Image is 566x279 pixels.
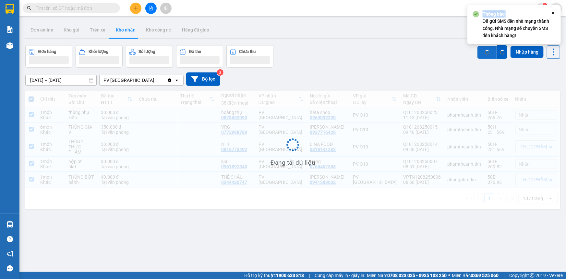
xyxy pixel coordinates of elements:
div: Đã gửi SMS đến nhà mạng thành công. Nhà mạng sẽ chuyển SMS đến khách hàng! [483,10,550,39]
span: plus [134,6,138,10]
button: Kho nhận [111,22,141,38]
button: Đơn hàng [25,45,72,68]
strong: Thông báo [483,11,505,17]
span: message [7,265,13,272]
img: logo-vxr [6,4,14,14]
button: Kho công nợ [141,22,177,38]
button: aim [160,3,172,14]
button: Chưa thu [226,45,273,68]
div: Chưa thu [239,49,256,54]
button: Đã thu [176,45,223,68]
span: search [27,6,31,10]
button: loading SMS [477,46,497,59]
span: Hỗ trợ kỹ thuật: [244,272,304,279]
span: ⚪️ [448,274,450,277]
div: Đơn hàng [38,49,56,54]
button: file-add [145,3,157,14]
div: PV [GEOGRAPHIC_DATA] [103,77,154,83]
button: Trên xe [85,22,111,38]
img: warehouse-icon [6,42,13,49]
svg: Close [550,10,556,16]
button: Khối lượng [76,45,123,68]
img: warehouse-icon [6,221,13,228]
button: Nhập hàng [511,46,544,58]
button: plus [130,3,141,14]
strong: 0369 525 060 [471,273,499,278]
span: file-add [149,6,153,10]
sup: 3 [217,69,223,76]
button: Hàng đã giao [177,22,214,38]
strong: 1900 633 818 [276,273,304,278]
button: Kho gửi [58,22,85,38]
button: Số lượng [126,45,173,68]
img: solution-icon [6,26,13,33]
strong: 0708 023 035 - 0935 103 250 [387,273,447,278]
div: Số lượng [139,49,155,54]
span: question-circle [7,236,13,242]
input: Tìm tên, số ĐT hoặc mã đơn [36,5,112,12]
span: Miền Bắc [452,272,499,279]
div: Đã thu [189,49,201,54]
span: copyright [530,273,535,278]
input: Select a date range. [26,75,96,85]
span: Cung cấp máy in - giấy in: [315,272,365,279]
button: loading [497,45,507,59]
span: aim [163,6,168,10]
button: Bộ lọc [186,72,220,86]
span: 1 [544,3,546,7]
button: Đơn online [25,22,58,38]
button: caret-down [551,3,562,14]
svg: Clear value [167,78,172,83]
span: | [309,272,310,279]
div: Khối lượng [89,49,108,54]
svg: open [174,78,179,83]
div: Đang tải dữ liệu [271,158,315,168]
span: | [503,272,504,279]
span: kimphung.tkn [494,4,536,12]
sup: 1 [543,3,547,7]
span: notification [7,251,13,257]
span: Miền Nam [367,272,447,279]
